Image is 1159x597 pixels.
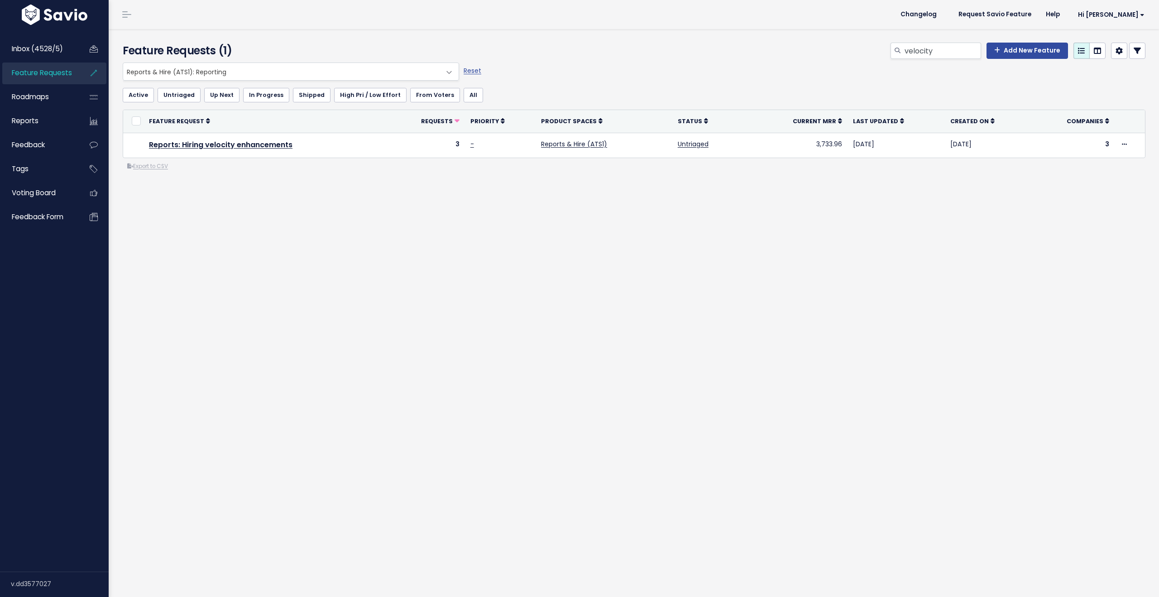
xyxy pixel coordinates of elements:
[19,5,90,25] img: logo-white.9d6f32f41409.svg
[904,43,981,59] input: Search features...
[470,117,499,125] span: Priority
[12,140,45,149] span: Feedback
[848,133,944,158] td: [DATE]
[2,183,75,203] a: Voting Board
[2,87,75,107] a: Roadmaps
[853,116,904,125] a: Last Updated
[149,140,292,150] a: Reports: Hiring velocity enhancements
[293,88,330,102] a: Shipped
[12,92,49,101] span: Roadmaps
[149,116,210,125] a: Feature Request
[987,43,1068,59] a: Add New Feature
[950,117,989,125] span: Created On
[123,88,1145,102] ul: Filter feature requests
[793,116,842,125] a: Current MRR
[123,63,459,81] span: Reports & Hire (ATS1): Reporting
[243,88,289,102] a: In Progress
[410,88,460,102] a: From Voters
[2,159,75,179] a: Tags
[2,207,75,227] a: Feedback form
[678,117,702,125] span: Status
[11,572,109,596] div: v.dd3577027
[1039,8,1067,21] a: Help
[678,140,709,149] a: Untriaged
[945,133,1031,158] td: [DATE]
[2,111,75,131] a: Reports
[334,88,407,102] a: High Pri / Low Effort
[1067,117,1103,125] span: Companies
[421,116,460,125] a: Requests
[2,63,75,83] a: Feature Requests
[464,88,483,102] a: All
[678,116,708,125] a: Status
[470,140,474,149] a: -
[2,135,75,155] a: Feedback
[12,116,38,125] span: Reports
[1067,8,1152,22] a: Hi [PERSON_NAME]
[127,163,168,170] a: Export to CSV
[853,117,898,125] span: Last Updated
[900,11,937,18] span: Changelog
[464,66,481,75] a: Reset
[1067,116,1109,125] a: Companies
[950,116,995,125] a: Created On
[123,43,455,59] h4: Feature Requests (1)
[793,117,836,125] span: Current MRR
[541,117,597,125] span: Product Spaces
[158,88,201,102] a: Untriaged
[12,164,29,173] span: Tags
[12,44,63,53] span: Inbox (4528/5)
[123,63,441,80] span: Reports & Hire (ATS1): Reporting
[541,116,603,125] a: Product Spaces
[12,68,72,77] span: Feature Requests
[149,117,204,125] span: Feature Request
[754,133,848,158] td: 3,733.96
[1031,133,1114,158] td: 3
[388,133,465,158] td: 3
[2,39,75,59] a: Inbox (4528/5)
[204,88,239,102] a: Up Next
[541,140,607,149] a: Reports & Hire (ATS1)
[470,116,505,125] a: Priority
[951,8,1039,21] a: Request Savio Feature
[123,88,154,102] a: Active
[12,188,56,197] span: Voting Board
[1078,11,1145,18] span: Hi [PERSON_NAME]
[12,212,63,221] span: Feedback form
[421,117,453,125] span: Requests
